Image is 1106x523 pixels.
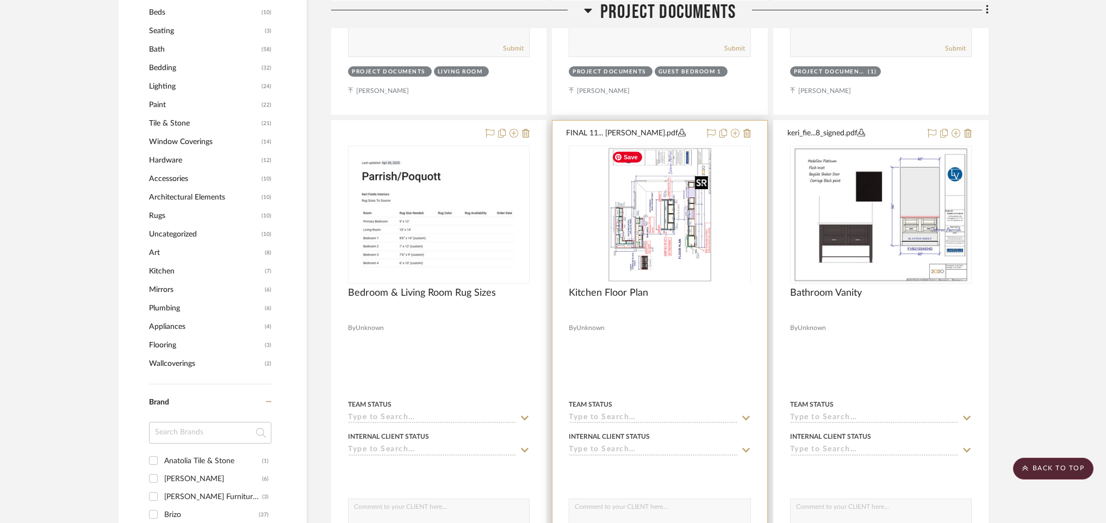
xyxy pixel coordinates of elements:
[945,43,966,53] button: Submit
[265,281,271,298] span: (6)
[149,40,259,59] span: Bath
[569,146,750,283] div: 0
[348,323,356,333] span: By
[262,41,271,58] span: (58)
[149,59,259,77] span: Bedding
[262,115,271,132] span: (21)
[149,22,262,40] span: Seating
[349,156,529,273] img: Bedroom & Living Room Rug Sizes
[348,413,517,424] input: Type to Search…
[613,152,642,163] span: Save
[262,78,271,95] span: (24)
[164,452,262,470] div: Anatolia Tile & Stone
[262,207,271,225] span: (10)
[569,323,576,333] span: By
[352,68,425,76] div: Project Documents
[149,281,262,299] span: Mirrors
[149,299,262,317] span: Plumbing
[790,287,862,299] span: Bathroom Vanity
[348,400,392,409] div: Team Status
[1013,458,1093,480] scroll-to-top-button: BACK TO TOP
[790,323,798,333] span: By
[149,133,259,151] span: Window Coverings
[262,152,271,169] span: (12)
[790,445,959,456] input: Type to Search…
[503,43,524,53] button: Submit
[149,317,262,336] span: Appliances
[573,68,646,76] div: Project Documents
[658,68,722,76] div: Guest Bedroom 1
[265,337,271,354] span: (3)
[262,226,271,243] span: (10)
[149,262,262,281] span: Kitchen
[569,400,612,409] div: Team Status
[356,323,384,333] span: Unknown
[569,445,737,456] input: Type to Search…
[262,59,271,77] span: (32)
[262,4,271,21] span: (10)
[262,470,269,488] div: (6)
[265,22,271,40] span: (3)
[149,422,271,444] input: Search Brands
[149,77,259,96] span: Lighting
[262,488,269,506] div: (3)
[566,127,700,140] button: FINAL 11... [PERSON_NAME].pdf
[149,244,262,262] span: Art
[149,114,259,133] span: Tile & Stone
[607,147,712,283] img: Kitchen Floor Plan
[790,413,959,424] input: Type to Search…
[798,323,826,333] span: Unknown
[262,189,271,206] span: (10)
[348,432,429,441] div: Internal Client Status
[569,432,650,441] div: Internal Client Status
[149,354,262,373] span: Wallcoverings
[149,225,259,244] span: Uncategorized
[348,445,517,456] input: Type to Search…
[149,96,259,114] span: Paint
[149,188,259,207] span: Architectural Elements
[438,68,483,76] div: Living Room
[569,287,648,299] span: Kitchen Floor Plan
[265,244,271,261] span: (8)
[576,323,605,333] span: Unknown
[787,127,921,140] button: keri_fie...8_signed.pdf
[265,300,271,317] span: (6)
[149,336,262,354] span: Flooring
[265,355,271,372] span: (2)
[569,413,737,424] input: Type to Search…
[164,470,262,488] div: [PERSON_NAME]
[262,96,271,114] span: (22)
[149,151,259,170] span: Hardware
[790,432,871,441] div: Internal Client Status
[265,263,271,280] span: (7)
[724,43,745,53] button: Submit
[794,68,866,76] div: Project Documents
[149,170,259,188] span: Accessories
[265,318,271,335] span: (4)
[149,3,259,22] span: Beds
[262,170,271,188] span: (10)
[149,399,169,406] span: Brand
[262,452,269,470] div: (1)
[793,147,969,283] img: Bathroom Vanity
[348,287,496,299] span: Bedroom & Living Room Rug Sizes
[149,207,259,225] span: Rugs
[262,133,271,151] span: (14)
[790,400,834,409] div: Team Status
[868,68,877,76] div: (1)
[164,488,262,506] div: [PERSON_NAME] Furniture Company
